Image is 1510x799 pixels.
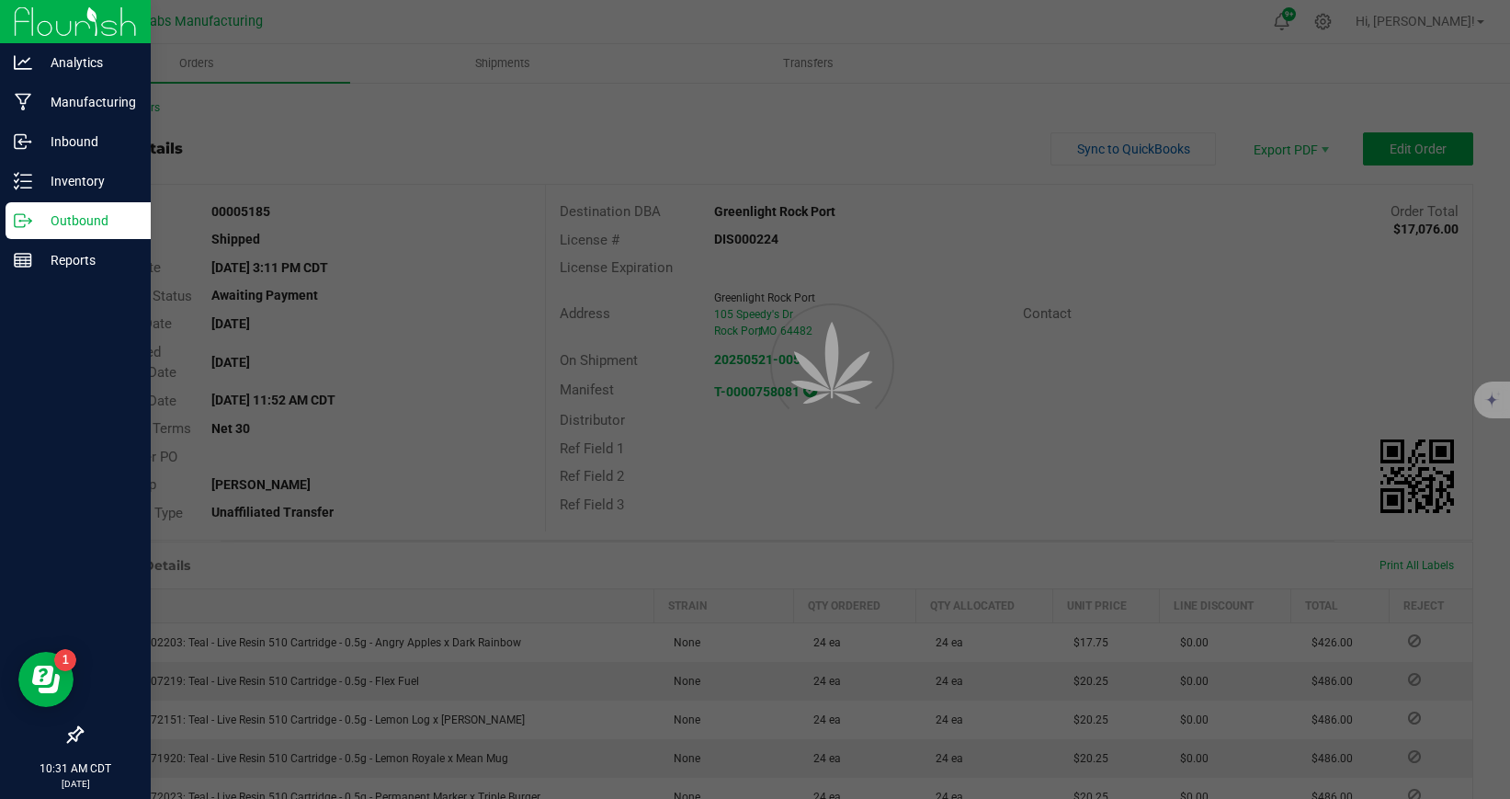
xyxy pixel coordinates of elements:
[14,93,32,111] inline-svg: Manufacturing
[8,760,142,777] p: 10:31 AM CDT
[54,649,76,671] iframe: Resource center unread badge
[18,652,74,707] iframe: Resource center
[32,210,142,232] p: Outbound
[32,249,142,271] p: Reports
[14,53,32,72] inline-svg: Analytics
[32,91,142,113] p: Manufacturing
[32,131,142,153] p: Inbound
[8,777,142,791] p: [DATE]
[14,211,32,230] inline-svg: Outbound
[32,51,142,74] p: Analytics
[14,172,32,190] inline-svg: Inventory
[14,132,32,151] inline-svg: Inbound
[14,251,32,269] inline-svg: Reports
[32,170,142,192] p: Inventory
